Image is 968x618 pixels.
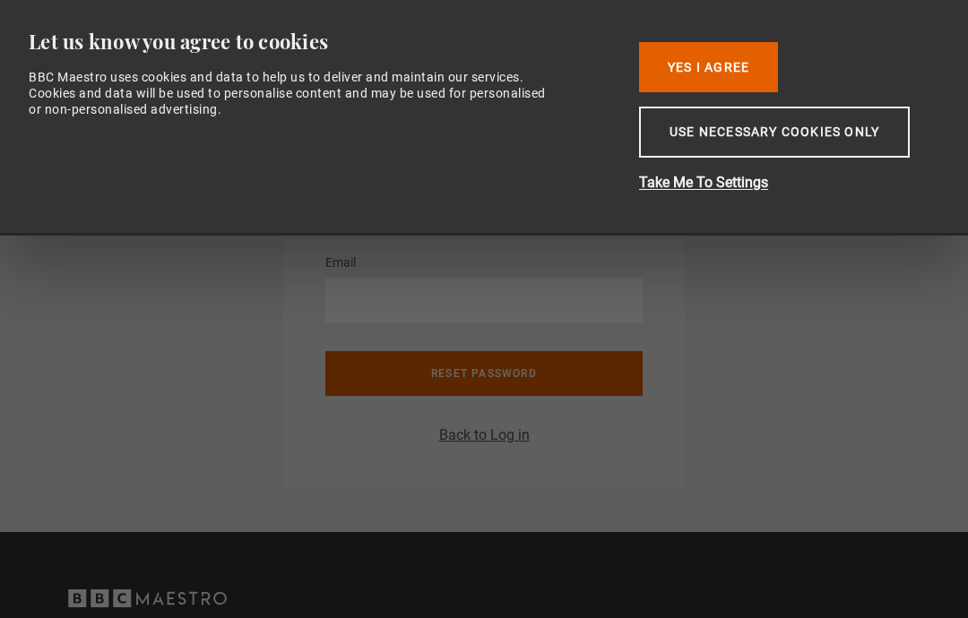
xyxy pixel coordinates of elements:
[439,426,530,443] a: Back to Log in
[325,351,643,396] button: Reset password
[639,107,910,158] button: Use necessary cookies only
[29,69,553,118] div: BBC Maestro uses cookies and data to help us to deliver and maintain our services. Cookies and da...
[639,172,926,193] button: Take Me To Settings
[325,253,356,274] label: Email
[68,589,227,607] svg: BBC Maestro, back to top
[29,29,611,55] div: Let us know you agree to cookies
[68,596,227,613] a: BBC Maestro, back to top
[639,42,778,92] button: Yes I Agree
